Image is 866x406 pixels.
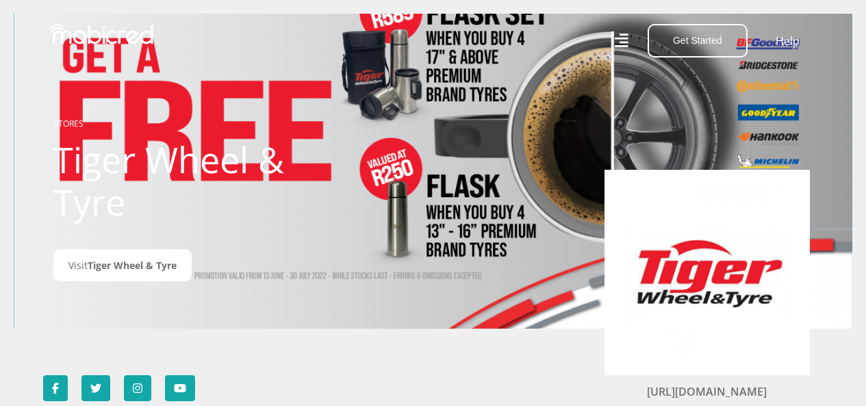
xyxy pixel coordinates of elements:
[81,375,110,401] a: Follow Tiger Wheel & Tyre on Twitter
[647,384,767,399] a: [URL][DOMAIN_NAME]
[648,24,748,58] button: Get Started
[53,138,358,224] h1: Tiger Wheel & Tyre
[625,190,789,355] img: Tiger Wheel & Tyre
[43,375,68,401] a: Follow Tiger Wheel & Tyre on Facebook
[88,259,177,272] span: Tiger Wheel & Tyre
[53,118,84,129] a: STORES
[53,249,192,281] a: VisitTiger Wheel & Tyre
[124,375,151,401] a: Follow Tiger Wheel & Tyre on Instagram
[49,24,153,45] img: Mobicred
[775,32,800,50] a: Help
[165,375,195,401] a: Subscribe to Tiger Wheel & Tyre on YouTube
